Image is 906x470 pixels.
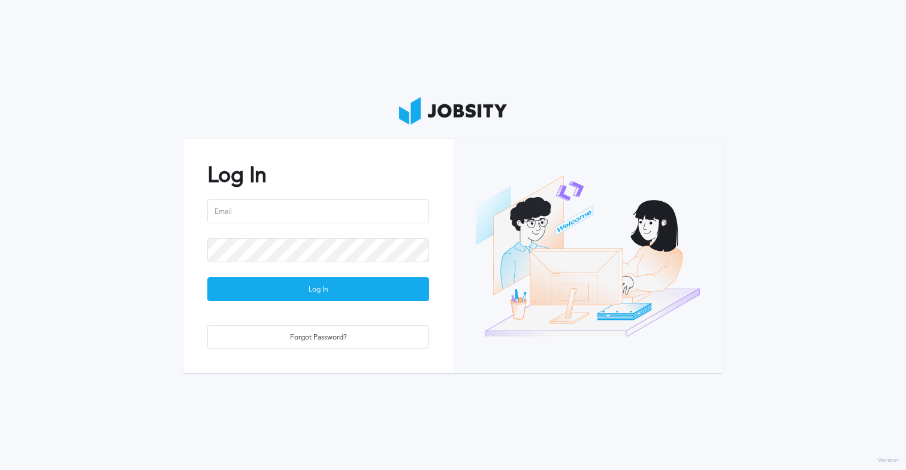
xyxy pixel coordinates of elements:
div: Forgot Password? [208,326,428,350]
button: Forgot Password? [207,325,429,349]
h2: Log In [207,163,429,187]
label: Version: [878,457,900,465]
input: Email [207,199,429,223]
button: Log In [207,277,429,301]
div: Log In [208,278,428,302]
